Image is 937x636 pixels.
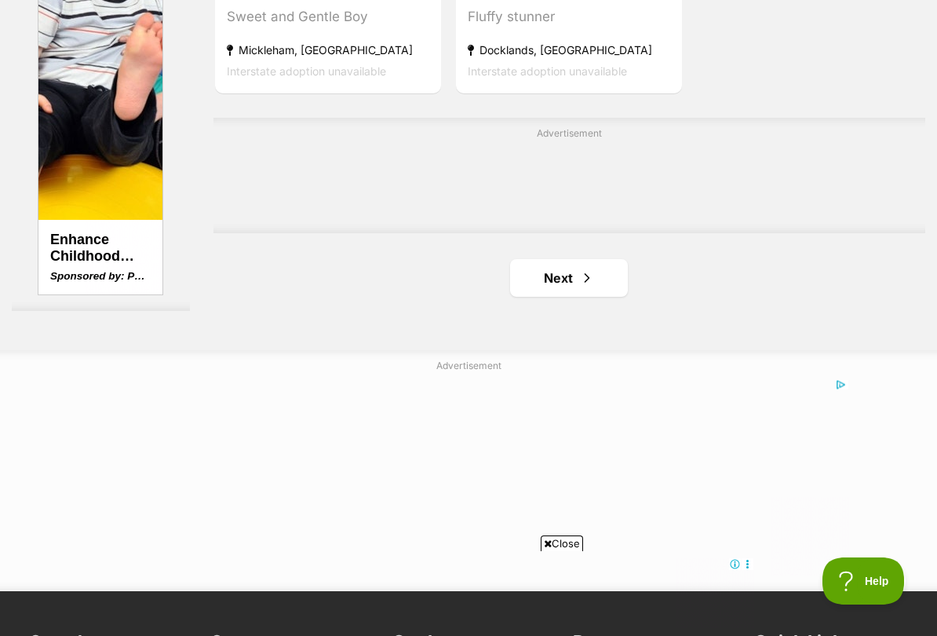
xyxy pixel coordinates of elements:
[88,379,849,576] iframe: Advertisement
[227,5,429,27] div: Sweet and Gentle Boy
[227,38,429,60] strong: Mickleham, [GEOGRAPHIC_DATA]
[541,535,583,551] span: Close
[227,64,386,77] span: Interstate adoption unavailable
[510,259,628,297] a: Next page
[213,118,925,233] div: Advertisement
[283,147,855,217] iframe: Advertisement
[468,64,627,77] span: Interstate adoption unavailable
[183,557,754,628] iframe: Advertisement
[468,5,670,27] div: Fluffy stunner
[213,259,925,297] nav: Pagination
[822,557,906,605] iframe: Help Scout Beacon - Open
[468,38,670,60] strong: Docklands, [GEOGRAPHIC_DATA]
